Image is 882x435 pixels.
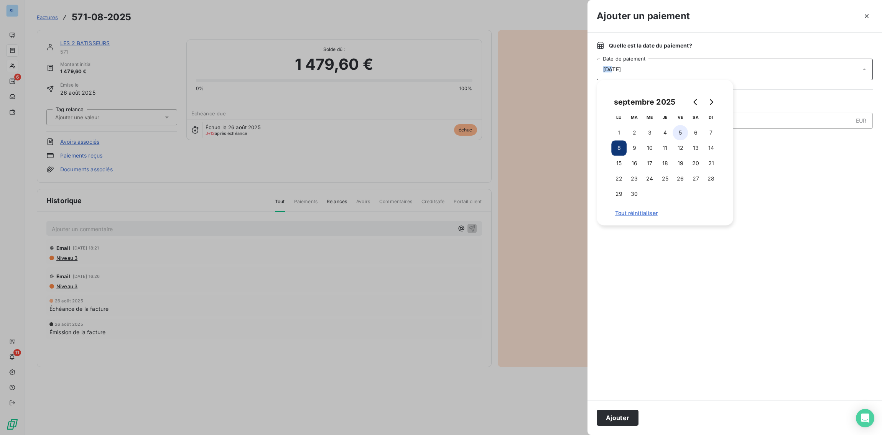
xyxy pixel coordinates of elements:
[627,140,642,156] button: 9
[597,410,638,426] button: Ajouter
[642,140,657,156] button: 10
[611,186,627,202] button: 29
[627,186,642,202] button: 30
[611,110,627,125] th: lundi
[657,110,673,125] th: jeudi
[688,156,703,171] button: 20
[615,210,715,216] span: Tout réinitialiser
[688,140,703,156] button: 13
[611,140,627,156] button: 8
[603,66,621,72] span: [DATE]
[673,156,688,171] button: 19
[688,94,703,110] button: Go to previous month
[657,171,673,186] button: 25
[611,156,627,171] button: 15
[642,125,657,140] button: 3
[642,156,657,171] button: 17
[673,110,688,125] th: vendredi
[597,9,690,23] h3: Ajouter un paiement
[642,110,657,125] th: mercredi
[611,96,678,108] div: septembre 2025
[688,110,703,125] th: samedi
[627,125,642,140] button: 2
[688,171,703,186] button: 27
[627,110,642,125] th: mardi
[673,140,688,156] button: 12
[657,125,673,140] button: 4
[703,125,719,140] button: 7
[673,171,688,186] button: 26
[856,409,874,427] div: Open Intercom Messenger
[703,94,719,110] button: Go to next month
[642,171,657,186] button: 24
[703,171,719,186] button: 28
[597,135,873,143] span: Nouveau solde dû :
[703,110,719,125] th: dimanche
[657,156,673,171] button: 18
[627,171,642,186] button: 23
[673,125,688,140] button: 5
[611,171,627,186] button: 22
[627,156,642,171] button: 16
[609,42,692,49] span: Quelle est la date du paiement ?
[657,140,673,156] button: 11
[703,140,719,156] button: 14
[688,125,703,140] button: 6
[703,156,719,171] button: 21
[611,125,627,140] button: 1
